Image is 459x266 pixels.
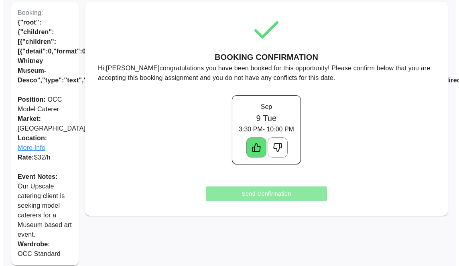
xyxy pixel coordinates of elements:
p: Booking: [18,8,72,18]
span: Market: [18,115,41,122]
p: OCC Standard [18,249,72,259]
span: More Info [18,143,72,153]
p: Our Upscale catering client is seeking model caterers for a Museum based art event. [18,182,72,239]
button: Send Confirmation [206,186,327,201]
span: Position: [18,96,46,103]
p: Sep [239,102,294,112]
p: 3:30 PM - 10:00 PM [239,125,294,134]
p: OCC Model Caterer [18,95,72,114]
p: Hi, [PERSON_NAME] congratulations you have been booked for this opportunity! Please confirm below... [98,63,435,83]
h6: 9 Tue [239,112,294,125]
p: $ 32 /h [18,153,72,162]
h6: BOOKING CONFIRMATION [215,51,318,63]
p: [GEOGRAPHIC_DATA] [18,114,72,133]
span: Location: [18,133,72,143]
p: Event Notes: [18,172,72,182]
p: Wardrobe: [18,239,72,249]
span: Rate: [18,154,34,161]
p: {"root":{"children":[{"children":[{"detail":0,"format":0,"mode":"normal","style":"","text":"The W... [18,18,72,85]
